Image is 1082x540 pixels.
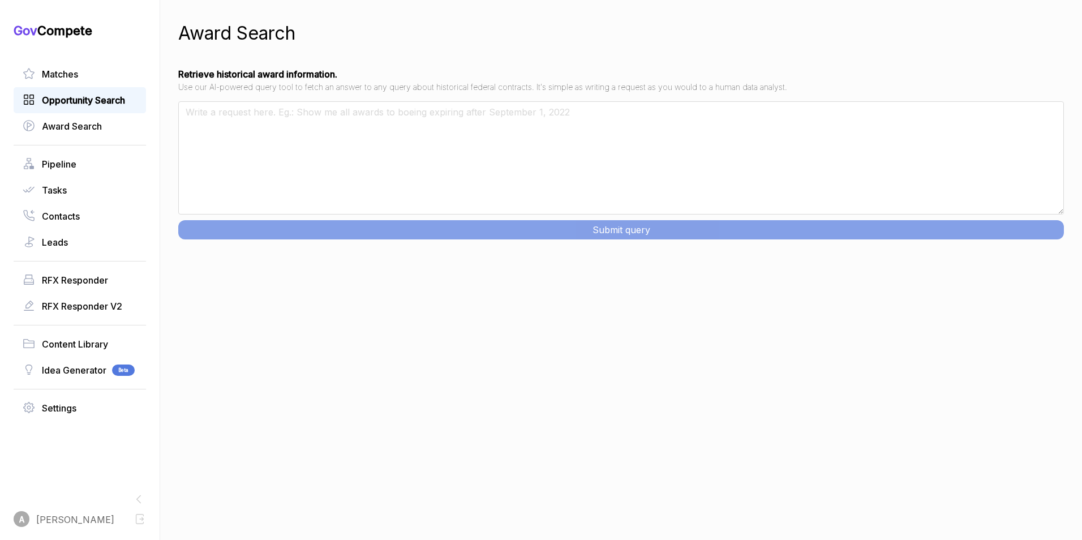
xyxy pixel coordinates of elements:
[42,157,76,171] span: Pipeline
[23,299,137,313] a: RFX Responder V2
[42,401,76,415] span: Settings
[42,119,102,133] span: Award Search
[42,209,80,223] span: Contacts
[23,273,137,287] a: RFX Responder
[178,67,1064,81] h4: Retrieve historical award information.
[23,183,137,197] a: Tasks
[178,20,295,47] h1: Award Search
[23,93,137,107] a: Opportunity Search
[112,365,135,376] span: Beta
[42,235,68,249] span: Leads
[42,93,125,107] span: Opportunity Search
[23,235,137,249] a: Leads
[178,220,1064,239] button: Submit query
[36,513,114,526] span: [PERSON_NAME]
[23,157,137,171] a: Pipeline
[14,23,37,38] span: Gov
[14,23,146,38] h1: Compete
[23,363,137,377] a: Idea GeneratorBeta
[42,337,108,351] span: Content Library
[178,81,1064,93] p: Use our AI-powered query tool to fetch an answer to any query about historical federal contracts....
[23,119,137,133] a: Award Search
[23,401,137,415] a: Settings
[42,183,67,197] span: Tasks
[42,67,78,81] span: Matches
[42,299,122,313] span: RFX Responder V2
[42,363,106,377] span: Idea Generator
[23,67,137,81] a: Matches
[23,209,137,223] a: Contacts
[42,273,108,287] span: RFX Responder
[19,513,24,525] span: A
[23,337,137,351] a: Content Library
